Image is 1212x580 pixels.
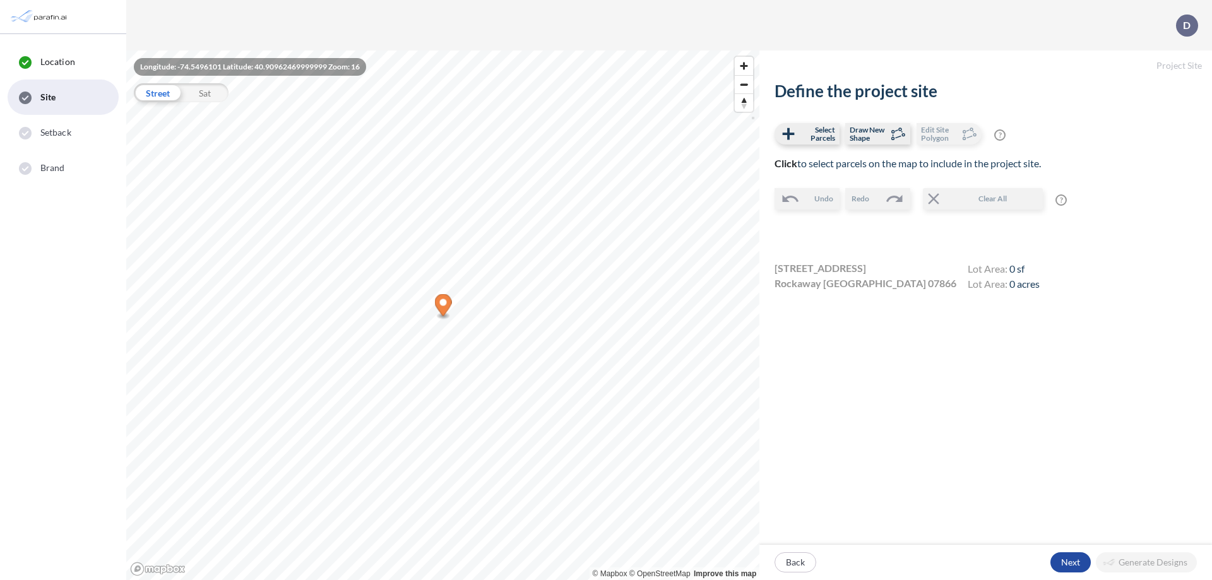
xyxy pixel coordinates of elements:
[921,126,958,142] span: Edit Site Polygon
[40,162,65,174] span: Brand
[994,129,1006,141] span: ?
[968,263,1040,278] h4: Lot Area:
[40,126,71,139] span: Setback
[629,569,691,578] a: OpenStreetMap
[775,261,866,276] span: [STREET_ADDRESS]
[40,91,56,104] span: Site
[735,94,753,112] span: Reset bearing to north
[735,76,753,93] span: Zoom out
[775,276,956,291] span: Rockaway [GEOGRAPHIC_DATA] 07866
[1055,194,1067,206] span: ?
[775,157,797,169] b: Click
[1009,278,1040,290] span: 0 acres
[845,188,910,210] button: Redo
[798,126,835,142] span: Select Parcels
[130,562,186,576] a: Mapbox homepage
[134,58,366,76] div: Longitude: -74.5496101 Latitude: 40.90962469999999 Zoom: 16
[9,5,71,28] img: Parafin
[852,193,869,204] span: Redo
[850,126,887,142] span: Draw New Shape
[775,81,1197,101] h2: Define the project site
[735,93,753,112] button: Reset bearing to north
[593,569,627,578] a: Mapbox
[694,569,756,578] a: Improve this map
[181,83,229,102] div: Sat
[786,556,805,569] p: Back
[40,56,75,68] span: Location
[814,193,833,204] span: Undo
[1050,552,1091,572] button: Next
[435,294,452,320] div: Map marker
[1009,263,1025,275] span: 0 sf
[1183,20,1191,31] p: D
[735,75,753,93] button: Zoom out
[923,188,1043,210] button: Clear All
[126,50,759,580] canvas: Map
[775,157,1041,169] span: to select parcels on the map to include in the project site.
[775,188,840,210] button: Undo
[1061,556,1080,569] p: Next
[759,50,1212,81] h5: Project Site
[134,83,181,102] div: Street
[943,193,1042,204] span: Clear All
[775,552,816,572] button: Back
[735,57,753,75] button: Zoom in
[968,278,1040,293] h4: Lot Area:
